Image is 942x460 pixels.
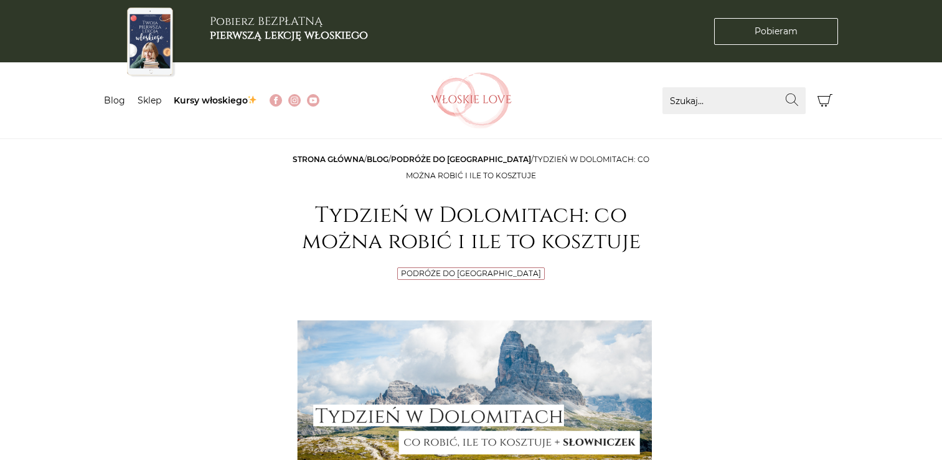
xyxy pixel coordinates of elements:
[174,95,258,106] a: Kursy włoskiego
[755,25,798,38] span: Pobieram
[293,155,364,164] a: Strona główna
[210,15,368,42] h3: Pobierz BEZPŁATNĄ
[293,155,649,180] span: / / /
[367,155,389,164] a: Blog
[662,87,806,114] input: Szukaj...
[104,95,125,106] a: Blog
[210,27,368,43] b: pierwszą lekcję włoskiego
[248,95,257,104] img: ✨
[812,87,839,114] button: Koszyk
[138,95,161,106] a: Sklep
[401,269,541,278] a: Podróże do [GEOGRAPHIC_DATA]
[291,203,652,255] h1: Tydzień w Dolomitach: co można robić i ile to kosztuje
[391,155,531,164] a: Podróże do [GEOGRAPHIC_DATA]
[714,18,838,45] a: Pobieram
[431,72,512,128] img: Włoskielove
